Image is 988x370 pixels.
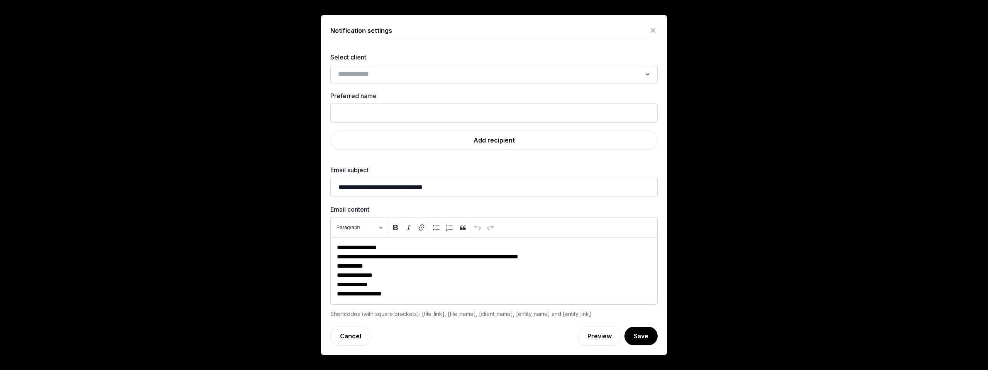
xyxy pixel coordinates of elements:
label: Email content [330,205,658,214]
a: Cancel [330,326,371,346]
a: Preview [578,326,621,346]
div: Notification settings [330,26,392,35]
div: Search for option [334,67,654,81]
div: Shortcodes (with square brackets): [file_link], [file_name], [client_name], [entity_name] and [en... [330,309,658,319]
label: Email subject [330,165,658,175]
button: Heading [333,221,386,233]
div: Editor editing area: main [330,237,658,305]
button: Save [624,327,658,345]
span: Paragraph [337,223,377,232]
div: Editor toolbar [330,217,658,237]
label: Preferred name [330,91,658,100]
label: Select client [330,53,658,62]
input: Search for option [335,69,642,80]
a: Add recipient [330,131,658,150]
